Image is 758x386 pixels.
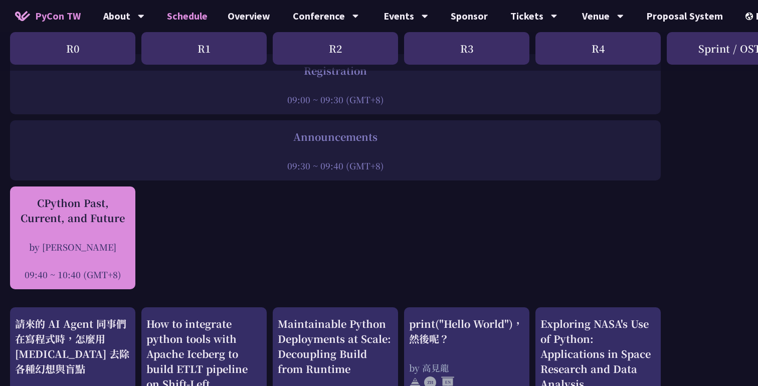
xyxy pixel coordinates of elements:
div: R4 [535,32,661,65]
img: Home icon of PyCon TW 2025 [15,11,30,21]
div: R2 [273,32,398,65]
div: 09:00 ~ 09:30 (GMT+8) [15,93,656,106]
div: R0 [10,32,135,65]
span: PyCon TW [35,9,81,24]
a: PyCon TW [5,4,91,29]
div: 09:30 ~ 09:40 (GMT+8) [15,159,656,172]
div: 請來的 AI Agent 同事們在寫程式時，怎麼用 [MEDICAL_DATA] 去除各種幻想與盲點 [15,316,130,376]
div: Announcements [15,129,656,144]
div: print("Hello World")，然後呢？ [409,316,524,346]
a: CPython Past, Current, and Future by [PERSON_NAME] 09:40 ~ 10:40 (GMT+8) [15,196,130,281]
div: R1 [141,32,267,65]
div: by 高見龍 [409,361,524,374]
div: R3 [404,32,529,65]
img: Locale Icon [745,13,755,20]
div: Maintainable Python Deployments at Scale: Decoupling Build from Runtime [278,316,393,376]
div: CPython Past, Current, and Future [15,196,130,226]
div: by [PERSON_NAME] [15,241,130,253]
div: 09:40 ~ 10:40 (GMT+8) [15,268,130,281]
